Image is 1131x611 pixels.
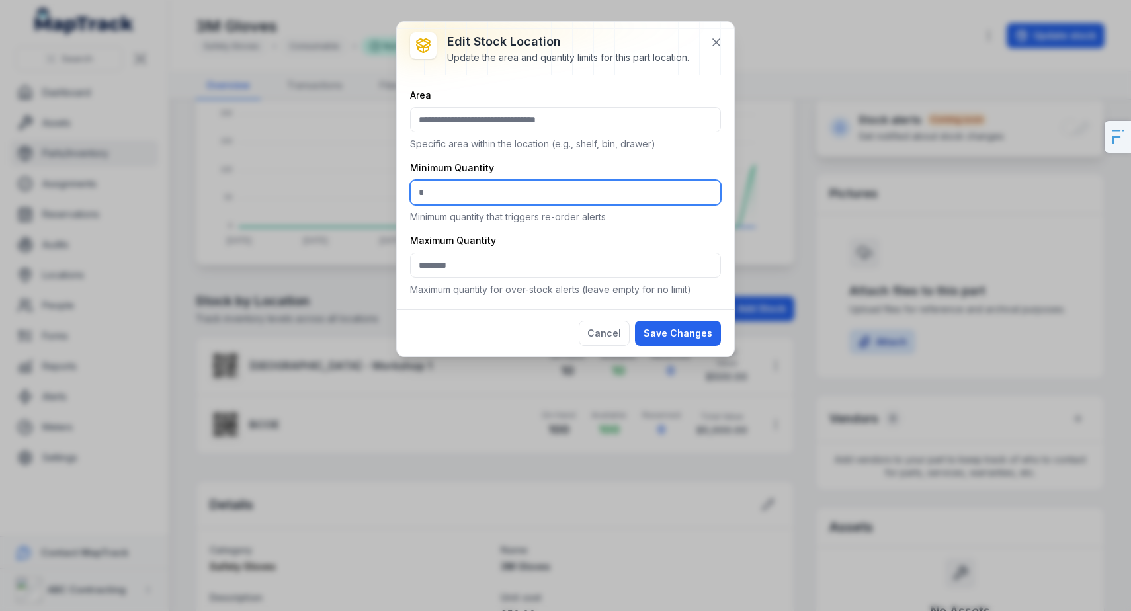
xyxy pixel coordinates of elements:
[447,51,689,64] div: Update the area and quantity limits for this part location.
[410,210,721,224] p: Minimum quantity that triggers re-order alerts
[447,32,689,51] h3: Edit stock location
[410,138,721,151] p: Specific area within the location (e.g., shelf, bin, drawer)
[410,283,721,296] p: Maximum quantity for over-stock alerts (leave empty for no limit)
[579,321,630,346] button: Cancel
[410,180,721,205] input: :rg5:-form-item-label
[410,107,721,132] input: :rg4:-form-item-label
[410,234,496,247] label: Maximum Quantity
[635,321,721,346] button: Save Changes
[410,161,494,175] label: Minimum Quantity
[410,253,721,278] input: :rg6:-form-item-label
[410,89,431,102] label: Area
